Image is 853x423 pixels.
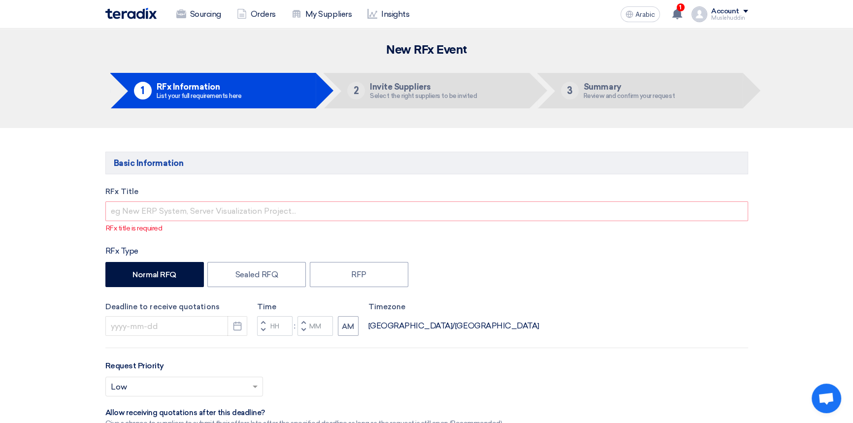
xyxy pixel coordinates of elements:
[368,302,406,311] font: Timezone
[168,3,229,25] a: Sourcing
[105,201,748,221] input: eg New ERP System, Server Visualization Project...
[114,158,184,168] font: Basic Information
[106,224,163,232] font: RFx title is required
[711,7,739,15] font: Account
[305,9,352,19] font: My Suppliers
[157,92,242,99] font: List your full requirements here
[229,3,284,25] a: Orders
[370,82,430,92] font: Invite Suppliers
[105,187,139,196] font: RFx Title
[105,246,138,256] font: RFx Type
[584,82,622,92] font: Summary
[370,92,477,99] font: Select the right suppliers to be invited
[812,384,841,413] a: Open chat
[105,316,247,336] input: yyyy-mm-dd
[105,408,265,417] font: Allow receiving quotations after this deadline?
[284,3,360,25] a: My Suppliers
[360,3,417,25] a: Insights
[354,85,359,97] font: 2
[338,316,359,336] button: AM
[105,8,157,19] img: Teradix logo
[711,15,745,21] font: Muslehuddin
[342,322,354,331] font: AM
[584,92,675,99] font: Review and confirm your request
[190,9,221,19] font: Sourcing
[141,85,144,97] font: 1
[351,270,366,279] font: RFP
[621,6,660,22] button: Arabic
[691,6,707,22] img: profile_test.png
[567,85,573,97] font: 3
[679,4,682,11] font: 1
[381,9,409,19] font: Insights
[157,82,220,92] font: RFx Information
[294,321,295,330] font: :
[105,361,164,370] font: Request Priority
[297,316,333,336] input: Minutes
[635,10,655,19] font: Arabic
[257,316,293,336] input: Hours
[235,270,278,279] font: Sealed RFQ
[251,9,276,19] font: Orders
[257,302,276,311] font: Time
[386,44,467,56] font: New RFx Event
[105,302,220,311] font: Deadline to receive quotations
[368,321,539,330] font: [GEOGRAPHIC_DATA]/[GEOGRAPHIC_DATA]
[132,270,176,279] font: Normal RFQ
